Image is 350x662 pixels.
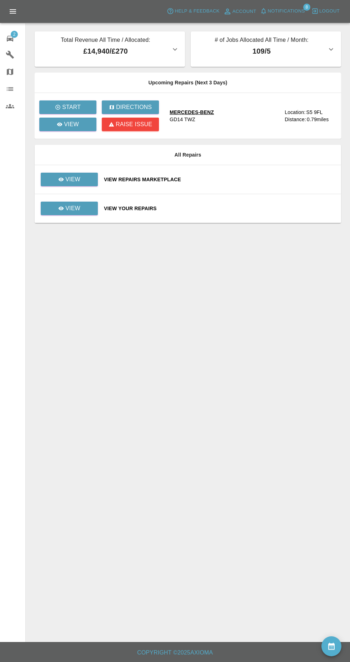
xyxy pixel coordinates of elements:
button: availability [321,636,341,656]
div: Location: [285,109,305,116]
button: Notifications [258,6,307,17]
th: Upcoming Repairs (Next 3 Days) [35,73,341,93]
a: View Repairs Marketplace [104,176,335,183]
p: Raise issue [116,120,152,129]
span: Notifications [268,7,305,15]
button: Total Revenue All Time / Allocated:£14,940/£270 [35,31,185,67]
button: Logout [310,6,341,17]
div: MERCEDES-BENZ [170,109,214,116]
button: Raise issue [102,118,159,131]
a: View [40,205,98,211]
span: 2 [11,31,18,38]
p: View [65,175,80,184]
h6: Copyright © 2025 Axioma [6,648,344,658]
a: Account [221,6,258,17]
p: Total Revenue All Time / Allocated: [40,36,171,46]
a: MERCEDES-BENZGD14 TWZ [170,109,279,123]
p: £14,940 / £270 [40,46,171,56]
span: Account [232,8,256,16]
button: Open drawer [4,3,21,20]
span: Logout [319,7,340,15]
span: Help & Feedback [175,7,219,15]
button: Help & Feedback [165,6,221,17]
p: 109 / 5 [196,46,327,56]
a: View Your Repairs [104,205,335,212]
div: GD14 TWZ [170,116,195,123]
a: Location:S5 9FLDistance:0.79miles [285,109,335,123]
button: # of Jobs Allocated All Time / Month:109/5 [191,31,341,67]
p: View [64,120,79,129]
p: Directions [116,103,152,112]
span: 8 [303,4,310,11]
th: All Repairs [35,145,341,165]
a: View [39,118,96,131]
p: View [65,204,80,213]
div: 0.79 miles [307,116,335,123]
a: View [41,202,98,215]
div: Distance: [285,116,306,123]
div: S5 9FL [306,109,322,116]
button: Start [39,100,96,114]
button: Directions [102,100,159,114]
p: # of Jobs Allocated All Time / Month: [196,36,327,46]
a: View [41,173,98,186]
p: Start [62,103,81,112]
a: View [40,176,98,182]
